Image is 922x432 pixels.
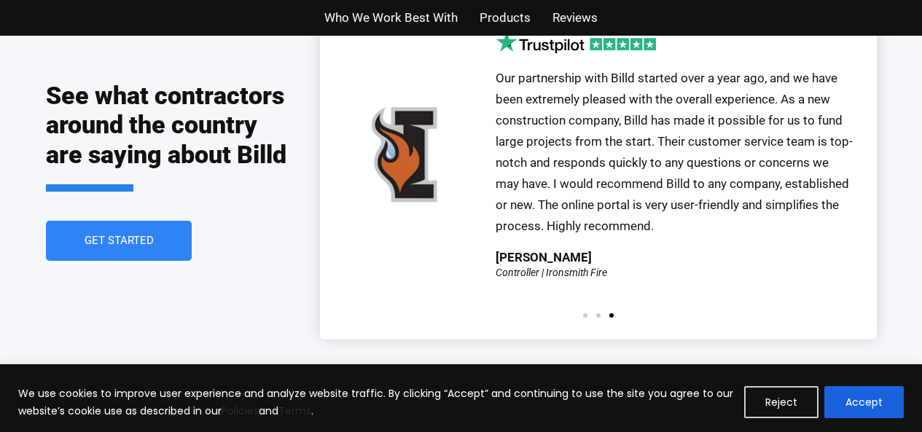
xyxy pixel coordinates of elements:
span: Go to slide 2 [596,313,601,318]
span: Get Started [84,235,153,246]
a: Terms [278,404,311,418]
a: Policies [222,404,259,418]
a: Who We Work Best With [324,7,458,28]
div: [PERSON_NAME] [496,251,592,264]
div: Controller | Ironsmith Fire [496,267,607,278]
span: Our partnership with Billd started over a year ago, and we have been extremely pleased with the o... [496,71,853,232]
button: Accept [824,386,904,418]
span: Go to slide 3 [609,313,614,318]
a: Get Started [46,221,192,261]
a: Reviews [552,7,598,28]
button: Reject [744,386,819,418]
div: 3 / 3 [342,31,855,298]
h2: See what contractors around the country are saying about Billd [46,81,291,192]
p: We use cookies to improve user experience and analyze website traffic. By clicking “Accept” and c... [18,385,733,420]
span: Go to slide 1 [583,313,587,318]
a: Products [480,7,531,28]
